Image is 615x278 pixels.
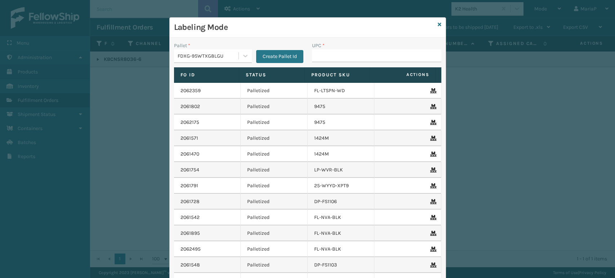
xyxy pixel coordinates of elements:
[430,136,434,141] i: Remove From Pallet
[181,198,200,205] a: 2061728
[181,166,199,174] a: 2061754
[311,72,364,78] label: Product SKU
[308,130,375,146] td: 1424M
[181,230,200,237] a: 2061895
[181,182,198,189] a: 2061791
[430,247,434,252] i: Remove From Pallet
[308,162,375,178] td: LP-WVR-BLK
[308,194,375,210] td: DP-FS1106
[308,146,375,162] td: 1424M
[308,178,375,194] td: 25-WYYD-XPT9
[241,210,308,225] td: Palletized
[308,225,375,241] td: FL-NVA-BLK
[174,42,190,49] label: Pallet
[430,183,434,188] i: Remove From Pallet
[372,69,434,81] span: Actions
[430,104,434,109] i: Remove From Pallet
[256,50,303,63] button: Create Pallet Id
[308,99,375,115] td: 9475
[181,103,200,110] a: 2061802
[430,231,434,236] i: Remove From Pallet
[181,119,199,126] a: 2062175
[241,194,308,210] td: Palletized
[430,199,434,204] i: Remove From Pallet
[181,135,198,142] a: 2061571
[241,241,308,257] td: Palletized
[246,72,298,78] label: Status
[241,83,308,99] td: Palletized
[174,22,435,33] h3: Labeling Mode
[312,42,325,49] label: UPC
[241,225,308,241] td: Palletized
[181,261,200,269] a: 2061548
[181,87,201,94] a: 2062359
[241,115,308,130] td: Palletized
[430,263,434,268] i: Remove From Pallet
[308,83,375,99] td: FL-LTSPN-WD
[308,257,375,273] td: DP-FS1103
[430,120,434,125] i: Remove From Pallet
[430,215,434,220] i: Remove From Pallet
[241,146,308,162] td: Palletized
[430,88,434,93] i: Remove From Pallet
[181,72,233,78] label: Fo Id
[178,52,239,60] div: FDXG-9SWTXG8LGU
[241,257,308,273] td: Palletized
[308,210,375,225] td: FL-NVA-BLK
[241,130,308,146] td: Palletized
[241,178,308,194] td: Palletized
[241,162,308,178] td: Palletized
[430,167,434,172] i: Remove From Pallet
[181,151,199,158] a: 2061470
[241,99,308,115] td: Palletized
[308,241,375,257] td: FL-NVA-BLK
[430,152,434,157] i: Remove From Pallet
[181,246,201,253] a: 2062495
[308,115,375,130] td: 9475
[181,214,200,221] a: 2061542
